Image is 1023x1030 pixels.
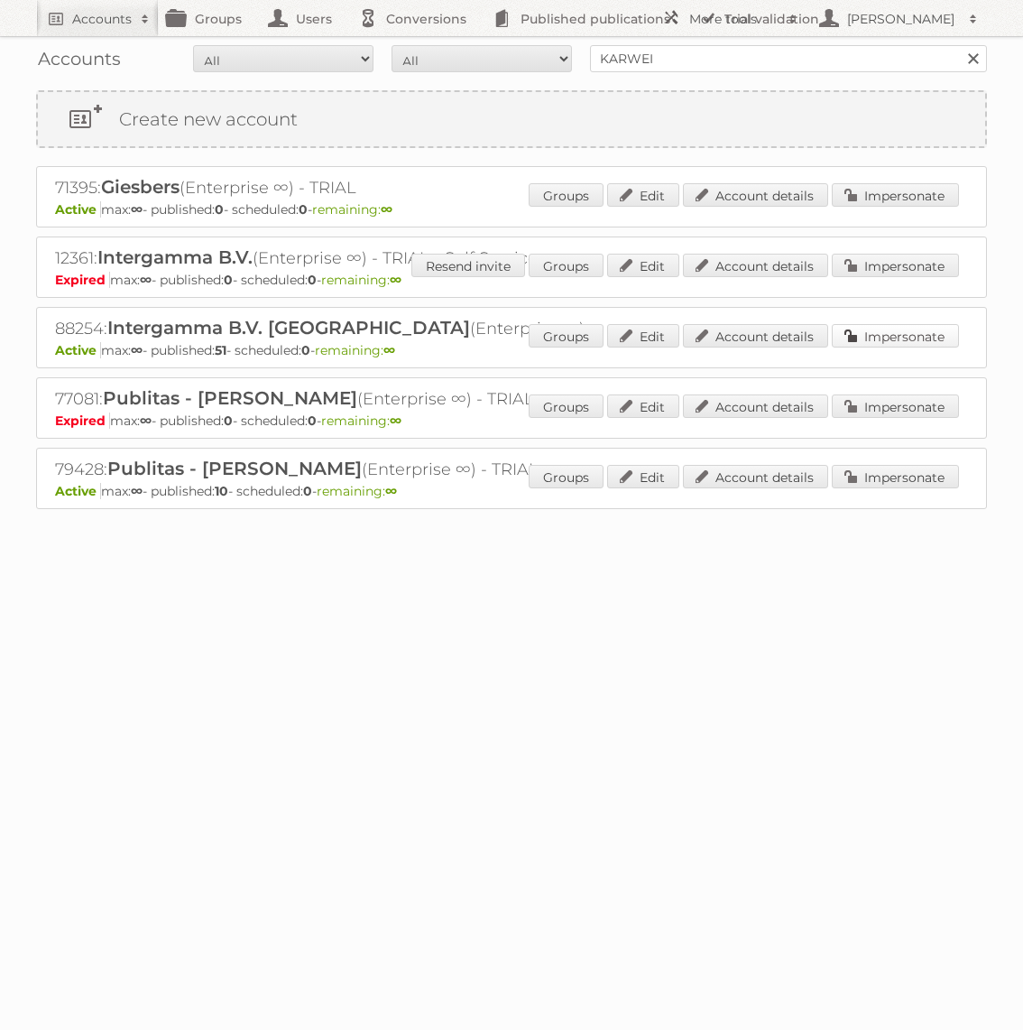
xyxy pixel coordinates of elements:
[224,413,233,429] strong: 0
[312,201,392,218] span: remaining:
[683,394,828,418] a: Account details
[683,254,828,277] a: Account details
[390,272,401,288] strong: ∞
[529,183,604,207] a: Groups
[390,413,401,429] strong: ∞
[131,342,143,358] strong: ∞
[308,272,317,288] strong: 0
[55,413,968,429] p: max: - published: - scheduled: -
[529,394,604,418] a: Groups
[381,201,392,218] strong: ∞
[308,413,317,429] strong: 0
[299,201,308,218] strong: 0
[529,254,604,277] a: Groups
[832,183,959,207] a: Impersonate
[215,342,226,358] strong: 51
[97,246,253,268] span: Intergamma B.V.
[832,465,959,488] a: Impersonate
[843,10,960,28] h2: [PERSON_NAME]
[689,10,779,28] h2: More tools
[607,465,679,488] a: Edit
[55,458,687,481] h2: 79428: (Enterprise ∞) - TRIAL
[72,10,132,28] h2: Accounts
[529,324,604,348] a: Groups
[55,342,101,358] span: Active
[832,394,959,418] a: Impersonate
[107,458,362,479] span: Publitas - [PERSON_NAME]
[131,483,143,499] strong: ∞
[55,317,687,340] h2: 88254: (Enterprise ∞)
[38,92,985,146] a: Create new account
[224,272,233,288] strong: 0
[215,201,224,218] strong: 0
[140,413,152,429] strong: ∞
[683,183,828,207] a: Account details
[131,201,143,218] strong: ∞
[607,183,679,207] a: Edit
[411,254,525,277] a: Resend invite
[607,324,679,348] a: Edit
[55,483,101,499] span: Active
[215,483,228,499] strong: 10
[55,387,687,411] h2: 77081: (Enterprise ∞) - TRIAL
[385,483,397,499] strong: ∞
[832,254,959,277] a: Impersonate
[55,176,687,200] h2: 71395: (Enterprise ∞) - TRIAL
[55,413,110,429] span: Expired
[607,394,679,418] a: Edit
[55,272,968,288] p: max: - published: - scheduled: -
[55,342,968,358] p: max: - published: - scheduled: -
[321,413,401,429] span: remaining:
[101,176,180,198] span: Giesbers
[55,201,968,218] p: max: - published: - scheduled: -
[683,465,828,488] a: Account details
[303,483,312,499] strong: 0
[301,342,310,358] strong: 0
[55,201,101,218] span: Active
[55,483,968,499] p: max: - published: - scheduled: -
[529,465,604,488] a: Groups
[55,272,110,288] span: Expired
[607,254,679,277] a: Edit
[832,324,959,348] a: Impersonate
[321,272,401,288] span: remaining:
[140,272,152,288] strong: ∞
[383,342,395,358] strong: ∞
[683,324,828,348] a: Account details
[315,342,395,358] span: remaining:
[317,483,397,499] span: remaining:
[55,246,687,270] h2: 12361: (Enterprise ∞) - TRIAL - Self Service
[103,387,357,409] span: Publitas - [PERSON_NAME]
[107,317,470,339] span: Intergamma B.V. [GEOGRAPHIC_DATA]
